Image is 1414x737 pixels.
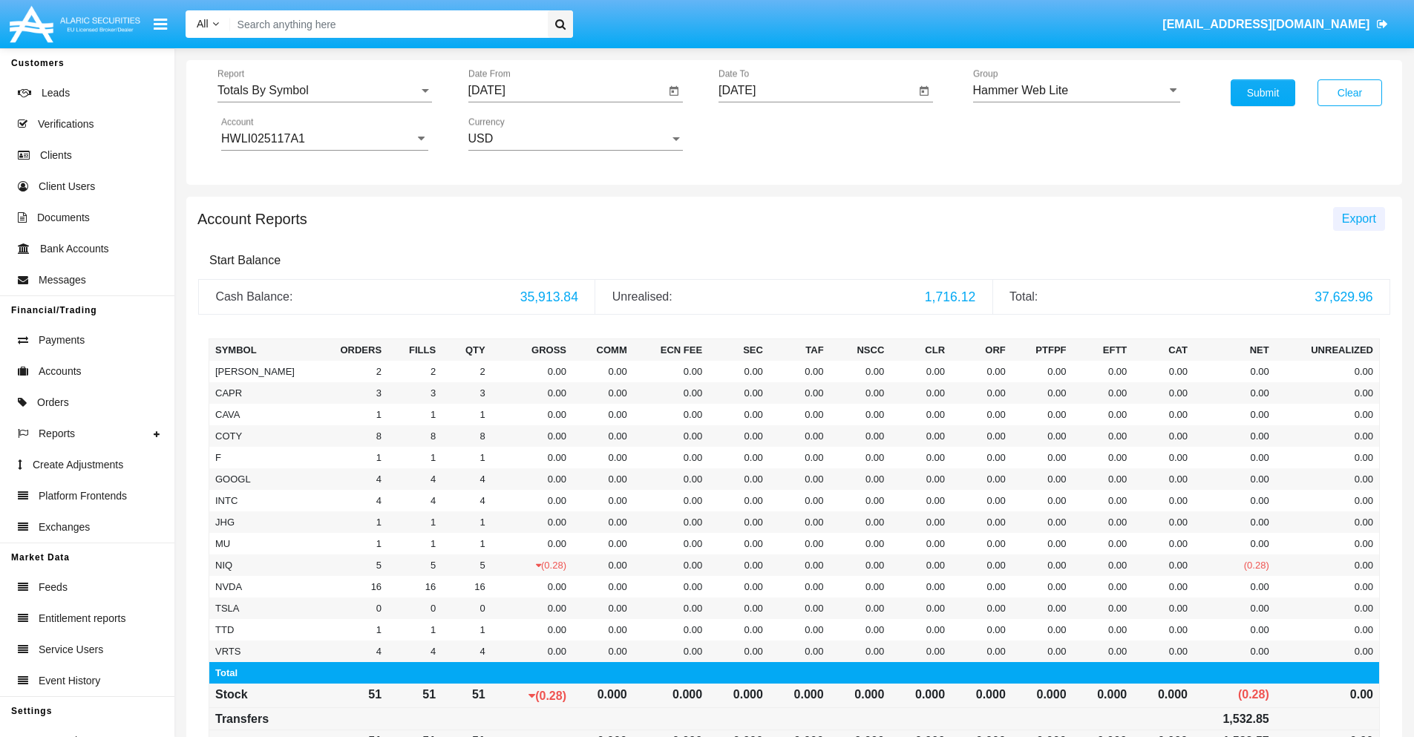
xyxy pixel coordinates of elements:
[633,447,708,468] td: 0.00
[491,619,572,641] td: 0.00
[1194,597,1275,619] td: 0.00
[39,642,103,658] span: Service Users
[633,511,708,533] td: 0.00
[1133,404,1194,425] td: 0.00
[313,533,387,554] td: 1
[442,490,491,511] td: 4
[1133,447,1194,468] td: 0.00
[1133,533,1194,554] td: 0.00
[572,554,633,576] td: 0.00
[890,382,951,404] td: 0.00
[209,468,313,490] td: GOOGL
[1073,447,1133,468] td: 0.00
[491,533,572,554] td: 0.00
[769,361,830,382] td: 0.00
[830,641,891,662] td: 0.00
[1275,338,1380,361] th: Unrealized
[387,597,442,619] td: 0
[387,533,442,554] td: 1
[1333,207,1385,231] button: Export
[442,597,491,619] td: 0
[572,641,633,662] td: 0.00
[215,288,508,306] div: Cash Balance:
[830,404,891,425] td: 0.00
[633,468,708,490] td: 0.00
[313,468,387,490] td: 4
[209,533,313,554] td: MU
[769,425,830,447] td: 0.00
[1133,641,1194,662] td: 0.00
[769,576,830,597] td: 0.00
[442,511,491,533] td: 1
[1275,511,1380,533] td: 0.00
[633,597,708,619] td: 0.00
[209,641,313,662] td: VRTS
[1275,468,1380,490] td: 0.00
[830,511,891,533] td: 0.00
[491,468,572,490] td: 0.00
[387,361,442,382] td: 2
[39,272,86,288] span: Messages
[313,576,387,597] td: 16
[1073,597,1133,619] td: 0.00
[209,684,313,708] td: Stock
[1275,382,1380,404] td: 0.00
[387,425,442,447] td: 8
[491,425,572,447] td: 0.00
[1194,576,1275,597] td: 0.00
[491,511,572,533] td: 0.00
[1133,597,1194,619] td: 0.00
[520,289,578,304] span: 35,913.84
[890,533,951,554] td: 0.00
[708,361,769,382] td: 0.00
[42,85,70,101] span: Leads
[38,117,94,132] span: Verifications
[951,641,1012,662] td: 0.00
[1194,338,1275,361] th: Net
[387,382,442,404] td: 3
[1318,79,1382,106] button: Clear
[951,576,1012,597] td: 0.00
[890,641,951,662] td: 0.00
[1012,404,1073,425] td: 0.00
[769,641,830,662] td: 0.00
[572,597,633,619] td: 0.00
[209,447,313,468] td: F
[890,338,951,361] th: CLR
[925,289,976,304] span: 1,716.12
[769,619,830,641] td: 0.00
[1073,641,1133,662] td: 0.00
[830,533,891,554] td: 0.00
[442,533,491,554] td: 1
[951,554,1012,576] td: 0.00
[209,490,313,511] td: INTC
[890,425,951,447] td: 0.00
[442,554,491,576] td: 5
[442,619,491,641] td: 1
[708,447,769,468] td: 0.00
[1012,576,1073,597] td: 0.00
[951,619,1012,641] td: 0.00
[572,468,633,490] td: 0.00
[1012,619,1073,641] td: 0.00
[572,447,633,468] td: 0.00
[1275,404,1380,425] td: 0.00
[890,490,951,511] td: 0.00
[209,253,1379,267] h6: Start Balance
[1162,18,1369,30] span: [EMAIL_ADDRESS][DOMAIN_NAME]
[1231,79,1295,106] button: Submit
[491,447,572,468] td: 0.00
[951,338,1012,361] th: ORF
[890,361,951,382] td: 0.00
[491,641,572,662] td: 0.00
[442,425,491,447] td: 8
[230,10,543,38] input: Search
[830,597,891,619] td: 0.00
[209,619,313,641] td: TTD
[769,511,830,533] td: 0.00
[387,641,442,662] td: 4
[387,468,442,490] td: 4
[1012,554,1073,576] td: 0.00
[209,404,313,425] td: CAVA
[769,447,830,468] td: 0.00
